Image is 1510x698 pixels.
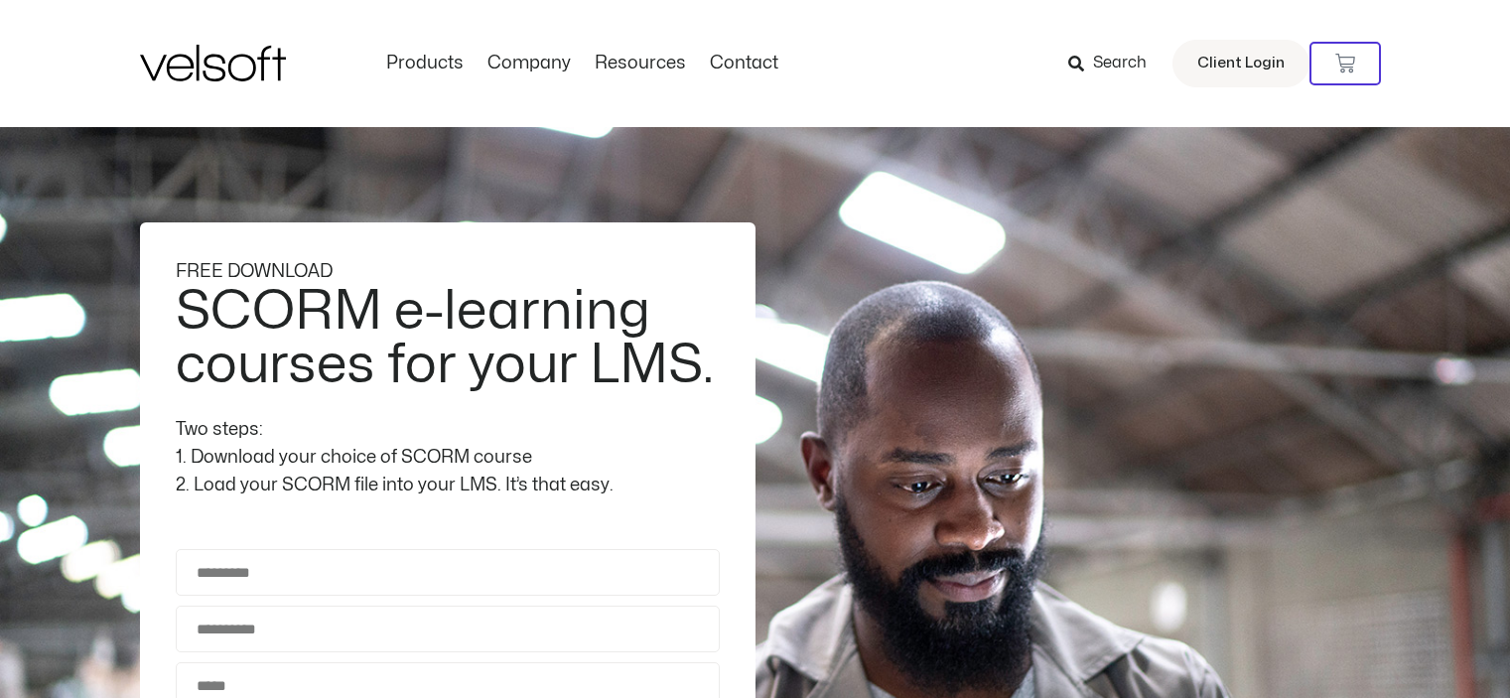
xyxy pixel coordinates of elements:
[698,53,790,74] a: ContactMenu Toggle
[176,416,720,444] div: Two steps:
[140,45,286,81] img: Velsoft Training Materials
[176,472,720,499] div: 2. Load your SCORM file into your LMS. It’s that easy.
[176,444,720,472] div: 1. Download your choice of SCORM course
[1068,47,1161,80] a: Search
[1093,51,1147,76] span: Search
[583,53,698,74] a: ResourcesMenu Toggle
[476,53,583,74] a: CompanyMenu Toggle
[1172,40,1309,87] a: Client Login
[176,258,720,286] div: FREE DOWNLOAD
[374,53,476,74] a: ProductsMenu Toggle
[176,285,715,392] h2: SCORM e-learning courses for your LMS.
[1197,51,1285,76] span: Client Login
[374,53,790,74] nav: Menu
